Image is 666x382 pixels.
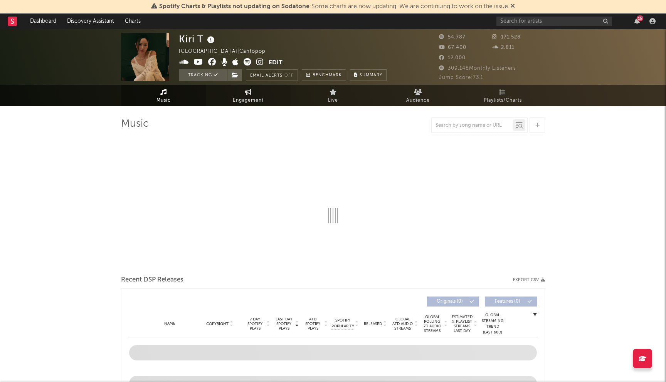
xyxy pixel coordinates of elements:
[274,317,294,331] span: Last Day Spotify Plays
[510,3,515,10] span: Dismiss
[439,45,466,50] span: 67,400
[156,96,171,105] span: Music
[246,69,298,81] button: Email AlertsOff
[492,35,521,40] span: 171,528
[328,96,338,105] span: Live
[179,47,274,56] div: [GEOGRAPHIC_DATA] | Cantopop
[439,75,483,80] span: Jump Score: 73.1
[375,85,460,106] a: Audience
[392,317,413,331] span: Global ATD Audio Streams
[490,299,525,304] span: Features ( 0 )
[245,317,265,331] span: 7 Day Spotify Plays
[637,15,643,21] div: 16
[121,275,183,285] span: Recent DSP Releases
[432,122,513,129] input: Search by song name or URL
[492,45,515,50] span: 2,811
[439,55,466,60] span: 12,000
[350,69,387,81] button: Summary
[159,3,508,10] span: : Some charts are now updating. We are continuing to work on the issue
[451,315,473,333] span: Estimated % Playlist Streams Last Day
[159,3,309,10] span: Spotify Charts & Playlists not updating on Sodatone
[485,297,537,307] button: Features(0)
[269,58,283,68] button: Edit
[121,85,206,106] a: Music
[439,66,516,71] span: 309,148 Monthly Listeners
[496,17,612,26] input: Search for artists
[62,13,119,29] a: Discovery Assistant
[484,96,522,105] span: Playlists/Charts
[313,71,342,80] span: Benchmark
[634,18,640,24] button: 16
[422,315,443,333] span: Global Rolling 7D Audio Streams
[291,85,375,106] a: Live
[303,317,323,331] span: ATD Spotify Plays
[25,13,62,29] a: Dashboard
[432,299,468,304] span: Originals ( 0 )
[364,322,382,326] span: Released
[233,96,264,105] span: Engagement
[406,96,430,105] span: Audience
[206,322,229,326] span: Copyright
[439,35,466,40] span: 54,787
[427,297,479,307] button: Originals(0)
[302,69,346,81] a: Benchmark
[513,278,545,282] button: Export CSV
[460,85,545,106] a: Playlists/Charts
[360,73,382,77] span: Summary
[145,321,195,327] div: Name
[206,85,291,106] a: Engagement
[331,318,354,329] span: Spotify Popularity
[119,13,146,29] a: Charts
[284,74,294,78] em: Off
[481,312,504,335] div: Global Streaming Trend (Last 60D)
[179,69,227,81] button: Tracking
[179,33,217,45] div: Kiri T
